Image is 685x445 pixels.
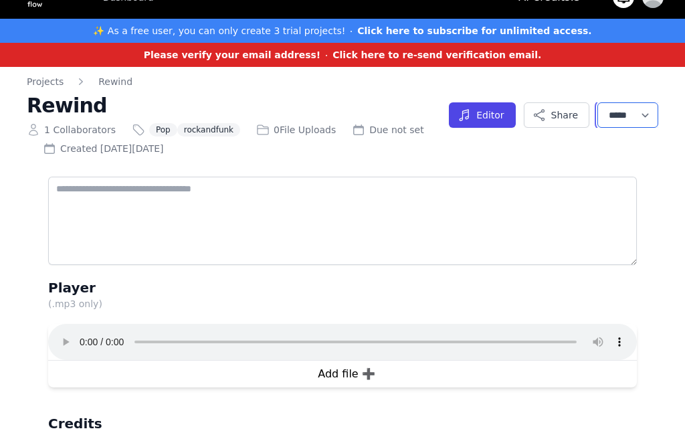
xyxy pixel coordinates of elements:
button: Add file ➕ [56,353,637,395]
a: Editor [449,112,515,124]
strong: Please verify your email address! [144,50,321,60]
p: Due not set [369,123,424,137]
h1: Player [48,278,637,297]
button: Editor [449,102,515,128]
button: Please verify your email address!Click here to re-send verification email. [144,47,542,63]
p: 1 Collaborators [44,123,116,137]
nav: Breadcrumb [27,75,441,88]
strong: Click here to subscribe for unlimited access. [357,25,591,36]
h2: Rewind [27,94,441,118]
span: Pop [149,123,177,137]
p: Created [DATE][DATE] [60,142,164,155]
a: Projects [27,75,64,88]
strong: ✨ As a free user, you can only create 3 trial projects! [93,25,345,36]
h1: Credits [48,414,637,433]
strong: Click here to re-send verification email. [332,50,541,60]
button: Share [524,102,589,128]
h3: (.mp3 only) [48,297,637,310]
span: rockandfunk [177,123,240,137]
div: 0 File Uploads [256,123,336,137]
button: ✨ As a free user, you can only create 3 trial projects!Click here to subscribe for unlimited access. [93,23,591,39]
a: Rewind [98,75,132,88]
